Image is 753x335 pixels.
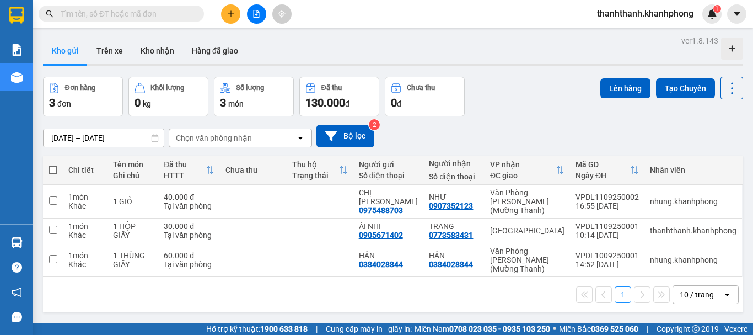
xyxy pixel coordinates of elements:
span: đ [397,99,401,108]
div: Khác [68,260,102,269]
button: Kho nhận [132,38,183,64]
div: 30.000 đ [164,222,214,231]
div: Số điện thoại [359,171,418,180]
button: 1 [615,286,631,303]
div: 0907352123 [429,201,473,210]
span: đ [345,99,349,108]
button: caret-down [727,4,746,24]
div: ÁI NHI [359,222,418,231]
button: Khối lượng0kg [128,77,208,116]
div: Tên món [113,160,153,169]
div: Tại văn phòng [164,201,214,210]
input: Tìm tên, số ĐT hoặc mã đơn [61,8,191,20]
button: Tạo Chuyến [656,78,715,98]
div: HTTT [164,171,205,180]
button: Chưa thu0đ [385,77,465,116]
span: Miền Nam [415,323,550,335]
span: file-add [252,10,260,18]
div: 1 món [68,222,102,231]
div: Số lượng [236,84,264,92]
div: ĐC giao [490,171,556,180]
div: nhung.khanhphong [650,197,736,206]
div: Nhân viên [650,166,736,174]
div: NHƯ [429,193,479,201]
strong: 0708 023 035 - 0935 103 250 [449,325,550,333]
span: món [228,99,244,108]
div: [GEOGRAPHIC_DATA] [490,226,564,235]
div: 1 HỘP GIẤY [113,222,153,240]
div: 0905671402 [359,231,403,240]
span: 0 [135,96,141,109]
sup: 1 [713,5,721,13]
div: Số điện thoại [429,172,479,181]
span: plus [227,10,235,18]
span: aim [278,10,286,18]
span: thanhthanh.khanhphong [588,7,702,20]
div: VPDL1009250001 [575,251,639,260]
div: Tạo kho hàng mới [721,38,743,60]
div: Văn Phòng [PERSON_NAME] (Mường Thanh) [490,188,564,215]
button: Bộ lọc [316,125,374,147]
button: aim [272,4,292,24]
div: HÂN [359,251,418,260]
div: 0384028844 [429,260,473,269]
button: Đã thu130.000đ [299,77,379,116]
div: 0384028844 [359,260,403,269]
div: Chi tiết [68,166,102,174]
span: kg [143,99,151,108]
div: Chọn văn phòng nhận [176,132,252,143]
th: Toggle SortBy [158,156,219,185]
span: 0 [391,96,397,109]
span: Miền Bắc [559,323,638,335]
span: 1 [715,5,719,13]
div: 60.000 đ [164,251,214,260]
div: HÂN [429,251,479,260]
div: 0975488703 [359,206,403,215]
span: Cung cấp máy in - giấy in: [326,323,412,335]
div: 10 / trang [680,289,714,300]
button: Số lượng3món [214,77,294,116]
div: Đã thu [164,160,205,169]
button: plus [221,4,240,24]
div: Văn Phòng [PERSON_NAME] (Mường Thanh) [490,247,564,273]
div: 14:52 [DATE] [575,260,639,269]
div: 1 THÙNG GIẤY [113,251,153,269]
div: nhung.khanhphong [650,256,736,264]
div: VPDL1109250002 [575,193,639,201]
span: caret-down [732,9,742,19]
div: Mã GD [575,160,630,169]
div: 1 món [68,193,102,201]
div: Khác [68,231,102,240]
div: ver 1.8.143 [681,35,718,47]
button: file-add [247,4,266,24]
div: TRANG [429,222,479,231]
div: thanhthanh.khanhphong [650,226,736,235]
span: Hỗ trợ kỹ thuật: [206,323,308,335]
button: Đơn hàng3đơn [43,77,123,116]
div: VPDL1109250001 [575,222,639,231]
div: Khác [68,201,102,210]
strong: 0369 525 060 [591,325,638,333]
img: icon-new-feature [707,9,717,19]
div: 16:55 [DATE] [575,201,639,210]
span: | [647,323,648,335]
div: Đơn hàng [65,84,95,92]
div: Đã thu [321,84,342,92]
div: Chưa thu [225,166,281,174]
div: Trạng thái [292,171,339,180]
div: Ghi chú [113,171,153,180]
svg: open [723,290,732,299]
div: Tại văn phòng [164,260,214,269]
span: đơn [57,99,71,108]
span: notification [12,287,22,297]
span: | [316,323,318,335]
div: Ngày ĐH [575,171,630,180]
img: logo-vxr [9,7,24,24]
div: 1 món [68,251,102,260]
div: Khối lượng [150,84,184,92]
th: Toggle SortBy [570,156,644,185]
button: Hàng đã giao [183,38,247,64]
div: Thu hộ [292,160,339,169]
sup: 2 [369,119,380,130]
svg: open [296,134,305,142]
